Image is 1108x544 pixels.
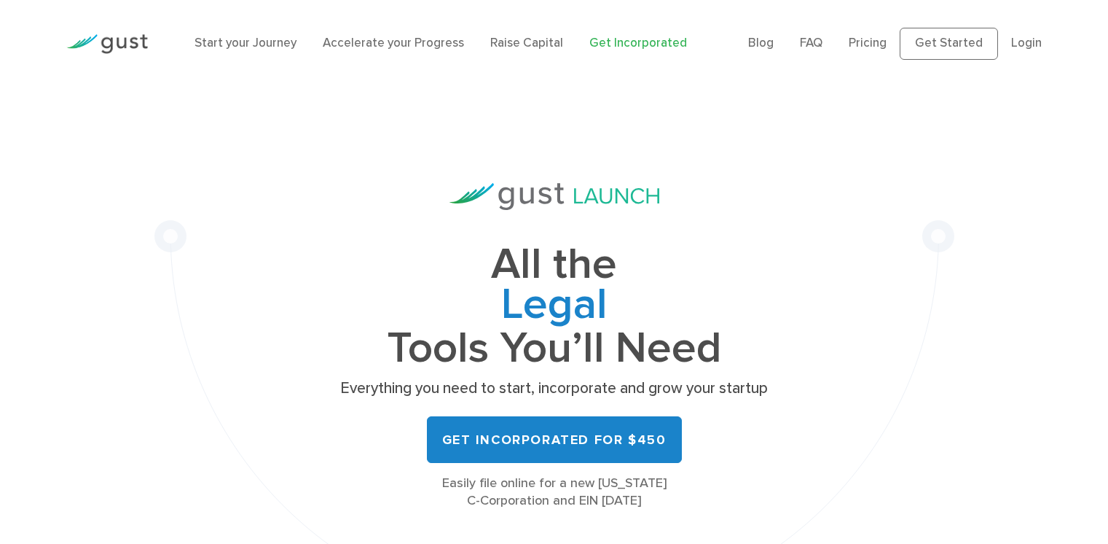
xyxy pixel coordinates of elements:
div: Easily file online for a new [US_STATE] C-Corporation and EIN [DATE] [336,475,773,510]
a: Get Incorporated [589,36,687,50]
h1: All the Tools You’ll Need [336,245,773,368]
a: Get Incorporated for $450 [427,416,682,463]
a: Accelerate your Progress [323,36,464,50]
img: Gust Launch Logo [449,183,659,210]
a: FAQ [800,36,822,50]
a: Pricing [849,36,887,50]
span: Legal [336,285,773,329]
a: Get Started [900,28,998,60]
img: Gust Logo [66,34,148,54]
a: Start your Journey [195,36,296,50]
a: Blog [748,36,774,50]
a: Login [1011,36,1042,50]
a: Raise Capital [490,36,563,50]
p: Everything you need to start, incorporate and grow your startup [336,378,773,399]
